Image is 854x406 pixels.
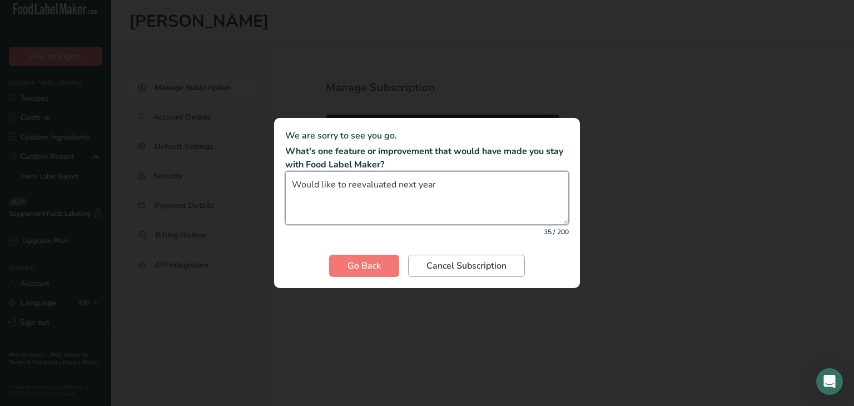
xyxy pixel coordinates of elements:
div: Open Intercom Messenger [816,368,843,395]
button: Cancel Subscription [408,255,525,277]
p: We are sorry to see you go. [285,129,569,142]
button: Go Back [329,255,399,277]
small: 35 / 200 [544,227,569,237]
p: What's one feature or improvement that would have made you stay with Food Label Maker? [285,145,569,171]
span: Go Back [347,259,381,273]
span: Cancel Subscription [426,259,507,273]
